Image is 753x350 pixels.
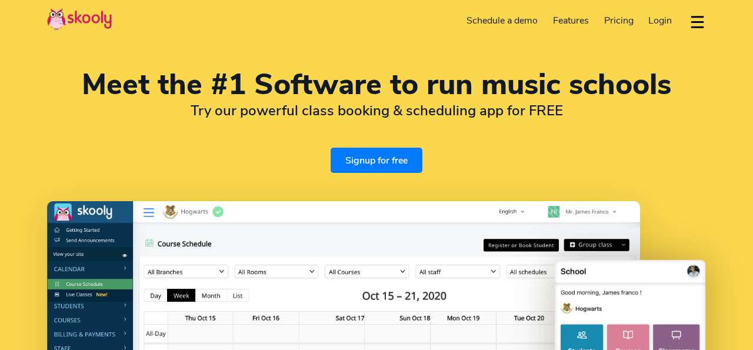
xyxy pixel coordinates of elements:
img: Skooly [47,8,112,31]
a: Login [641,11,679,30]
h2: Try our powerful class booking & scheduling app for FREE [47,102,706,119]
a: Schedule a demo [459,11,546,30]
span: Login [648,14,672,27]
span: Pricing [604,14,634,27]
button: dropdown menu [689,8,706,35]
a: Features [545,11,597,30]
a: Signup for free [331,148,422,173]
a: Pricing [597,11,641,30]
h1: Meet the #1 Software to run music schools [47,71,706,99]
